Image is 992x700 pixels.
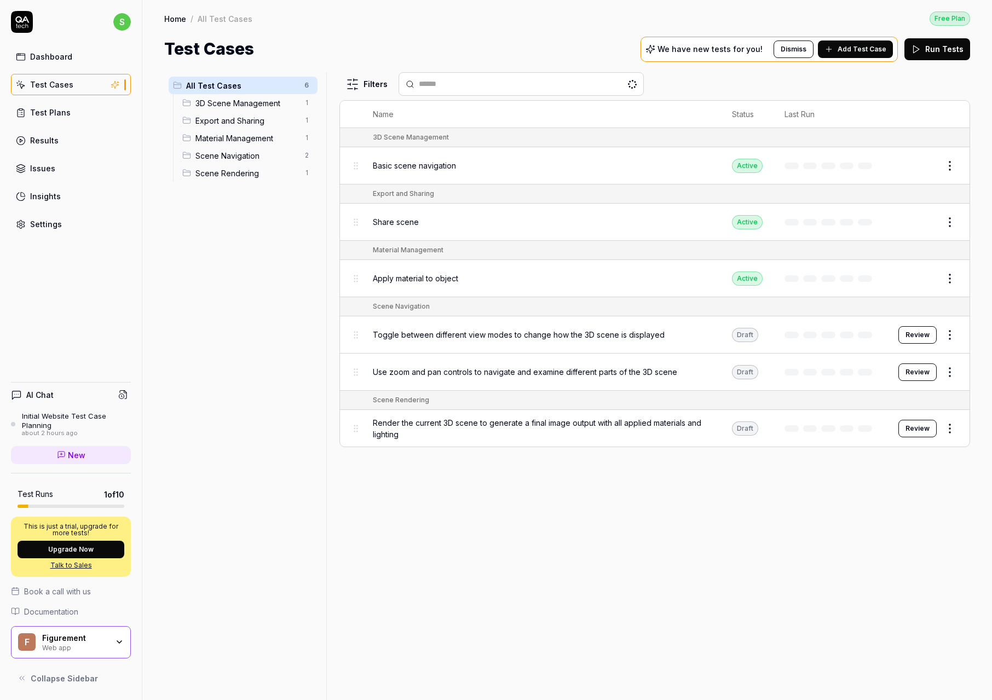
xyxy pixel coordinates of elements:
h4: AI Chat [26,389,54,401]
a: Issues [11,158,131,179]
a: Insights [11,186,131,207]
a: Settings [11,213,131,235]
a: Test Cases [11,74,131,95]
span: F [18,633,36,651]
button: Review [898,326,937,344]
button: Review [898,363,937,381]
span: 1 [300,166,313,180]
div: Web app [42,643,108,651]
div: Drag to reorder3D Scene Management1 [178,94,318,112]
div: Draft [732,365,758,379]
span: Material Management [195,132,298,144]
button: Dismiss [774,41,814,58]
div: / [191,13,193,24]
span: Collapse Sidebar [31,673,98,684]
div: Draft [732,421,758,436]
tr: Toggle between different view modes to change how the 3D scene is displayedDraftReview [340,316,970,354]
div: Drag to reorderScene Rendering1 [178,164,318,182]
tr: Apply material to objectActive [340,260,970,297]
a: Initial Website Test Case Planningabout 2 hours ago [11,412,131,437]
span: Scene Rendering [195,167,298,179]
a: Home [164,13,186,24]
button: Collapse Sidebar [11,667,131,689]
div: Export and Sharing [373,189,434,199]
div: Results [30,135,59,146]
span: 6 [300,79,313,92]
div: Drag to reorderScene Navigation2 [178,147,318,164]
h5: Test Runs [18,489,53,499]
span: Documentation [24,606,78,617]
span: Render the current 3D scene to generate a final image output with all applied materials and lighting [373,417,710,440]
div: Issues [30,163,55,174]
span: Scene Navigation [195,150,298,161]
span: Toggle between different view modes to change how the 3D scene is displayed [373,329,665,340]
div: Drag to reorderExport and Sharing1 [178,112,318,129]
tr: Render the current 3D scene to generate a final image output with all applied materials and light... [340,410,970,447]
div: Settings [30,218,62,230]
a: Book a call with us [11,586,131,597]
button: s [113,11,131,33]
span: All Test Cases [186,80,298,91]
tr: Share sceneActive [340,204,970,241]
span: 1 [300,131,313,144]
button: Upgrade Now [18,541,124,558]
div: Dashboard [30,51,72,62]
tr: Basic scene navigationActive [340,147,970,184]
button: Free Plan [930,11,970,26]
a: Talk to Sales [18,560,124,570]
a: Test Plans [11,102,131,123]
div: 3D Scene Management [373,132,449,142]
div: Active [732,215,763,229]
div: Figurement [42,633,108,643]
th: Name [362,101,721,128]
div: Insights [30,190,61,202]
span: 2 [300,149,313,162]
div: Active [732,159,763,173]
div: Active [732,271,763,286]
div: All Test Cases [198,13,252,24]
a: Dashboard [11,46,131,67]
a: Documentation [11,606,131,617]
button: Filters [339,73,394,95]
span: New [68,449,85,461]
h1: Test Cases [164,37,254,61]
span: s [113,13,131,31]
div: Draft [732,328,758,342]
span: 3D Scene Management [195,97,298,109]
tr: Use zoom and pan controls to navigate and examine different parts of the 3D sceneDraftReview [340,354,970,391]
div: Initial Website Test Case Planning [22,412,131,430]
p: We have new tests for you! [658,45,763,53]
div: Drag to reorderMaterial Management1 [178,129,318,147]
span: 1 of 10 [104,489,124,500]
div: Scene Rendering [373,395,429,405]
div: Test Cases [30,79,73,90]
div: Scene Navigation [373,302,430,311]
div: about 2 hours ago [22,430,131,437]
button: Run Tests [904,38,970,60]
span: Book a call with us [24,586,91,597]
span: Basic scene navigation [373,160,456,171]
button: Add Test Case [818,41,893,58]
span: Use zoom and pan controls to navigate and examine different parts of the 3D scene [373,366,677,378]
span: Export and Sharing [195,115,298,126]
span: Share scene [373,216,419,228]
div: Material Management [373,245,443,255]
div: Test Plans [30,107,71,118]
span: 1 [300,114,313,127]
a: Results [11,130,131,151]
span: Apply material to object [373,273,458,284]
th: Status [721,101,774,128]
span: 1 [300,96,313,109]
th: Last Run [774,101,887,128]
a: New [11,446,131,464]
button: Review [898,420,937,437]
button: FFigurementWeb app [11,626,131,659]
p: This is just a trial, upgrade for more tests! [18,523,124,536]
span: Add Test Case [838,44,886,54]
